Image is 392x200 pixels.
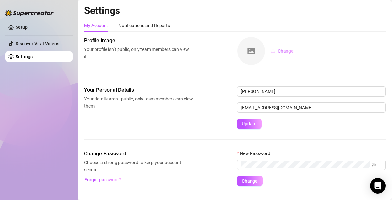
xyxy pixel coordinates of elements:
span: Your profile isn’t public, only team members can view it. [84,46,193,60]
input: Enter new email [237,102,386,113]
span: Change Password [84,150,193,158]
button: Update [237,119,262,129]
a: Settings [16,54,33,59]
span: eye-invisible [372,163,376,167]
span: Forgot password? [84,177,121,182]
button: Forgot password? [84,174,121,185]
div: Open Intercom Messenger [370,178,386,194]
span: upload [271,49,275,53]
a: Setup [16,25,28,30]
button: Change [265,46,299,56]
span: Change [242,178,258,184]
span: Your Personal Details [84,86,193,94]
button: Change [237,176,263,186]
img: square-placeholder.png [237,37,265,65]
label: New Password [237,150,274,157]
span: Change [278,48,294,54]
span: Update [242,121,257,126]
span: Your details aren’t public, only team members can view them. [84,95,193,110]
input: New Password [241,161,370,168]
a: Discover Viral Videos [16,41,59,46]
div: My Account [84,22,108,29]
span: Profile image [84,37,193,45]
span: Choose a strong password to keep your account secure. [84,159,193,173]
h2: Settings [84,5,386,17]
input: Enter name [237,86,386,97]
img: logo-BBDzfeDw.svg [5,10,54,16]
div: Notifications and Reports [118,22,170,29]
